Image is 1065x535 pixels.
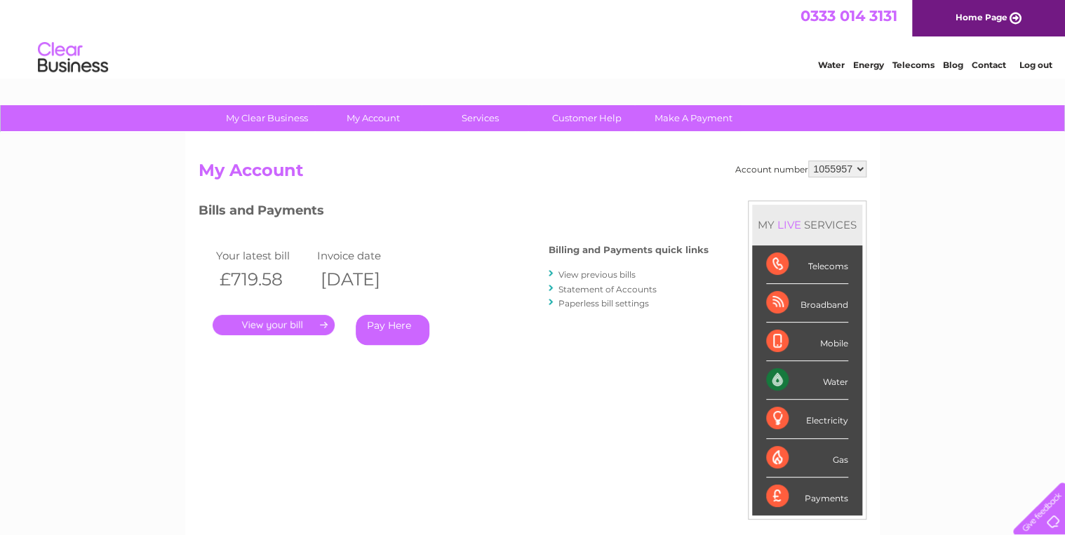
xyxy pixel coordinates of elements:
[775,218,804,231] div: LIVE
[801,7,897,25] a: 0333 014 3131
[549,245,709,255] h4: Billing and Payments quick links
[213,265,314,294] th: £719.58
[422,105,538,131] a: Services
[199,161,866,187] h2: My Account
[202,8,865,68] div: Clear Business is a trading name of Verastar Limited (registered in [GEOGRAPHIC_DATA] No. 3667643...
[766,284,848,323] div: Broadband
[943,60,963,70] a: Blog
[766,361,848,400] div: Water
[972,60,1006,70] a: Contact
[558,284,657,294] a: Statement of Accounts
[558,269,636,280] a: View previous bills
[636,105,751,131] a: Make A Payment
[314,265,415,294] th: [DATE]
[209,105,325,131] a: My Clear Business
[199,201,709,225] h3: Bills and Payments
[735,161,866,177] div: Account number
[356,315,429,345] a: Pay Here
[853,60,884,70] a: Energy
[766,478,848,515] div: Payments
[766,400,848,438] div: Electricity
[213,315,335,335] a: .
[766,439,848,478] div: Gas
[314,246,415,265] td: Invoice date
[529,105,645,131] a: Customer Help
[37,36,109,79] img: logo.png
[818,60,845,70] a: Water
[213,246,314,265] td: Your latest bill
[766,323,848,361] div: Mobile
[558,298,649,309] a: Paperless bill settings
[1019,60,1052,70] a: Log out
[752,205,862,245] div: MY SERVICES
[892,60,935,70] a: Telecoms
[766,245,848,284] div: Telecoms
[316,105,431,131] a: My Account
